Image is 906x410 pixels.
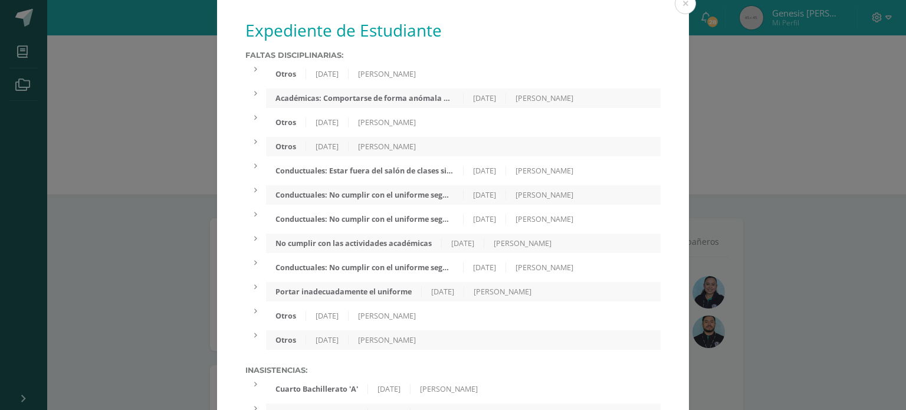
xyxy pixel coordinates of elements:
div: Conductuales: No cumplir con el uniforme según los lineamientos establecidos por el nivel. [266,190,463,200]
div: [PERSON_NAME] [349,117,425,127]
div: [PERSON_NAME] [349,311,425,321]
div: Académicas: Comportarse de forma anómala en pruebas o exámenes. [266,93,463,103]
div: [DATE] [464,263,506,273]
div: [PERSON_NAME] [506,263,583,273]
div: Otros [266,311,306,321]
div: [DATE] [422,287,464,297]
div: Conductuales: No cumplir con el uniforme según los lineamientos establecidos por el nivel. [266,263,463,273]
div: [PERSON_NAME] [484,238,561,248]
div: [PERSON_NAME] [506,166,583,176]
div: [PERSON_NAME] [349,142,425,152]
div: Conductuales: Estar fuera del salón de clases sin pase de salida autorizado. [266,166,463,176]
div: [DATE] [442,238,484,248]
label: Inasistencias: [245,366,661,375]
div: [DATE] [368,384,411,394]
div: [DATE] [464,166,506,176]
div: Otros [266,335,306,345]
div: Cuarto Bachillerato 'A' [266,384,368,394]
div: Otros [266,69,306,79]
div: [PERSON_NAME] [506,93,583,103]
div: Otros [266,117,306,127]
div: [PERSON_NAME] [349,69,425,79]
div: Otros [266,142,306,152]
h1: Expediente de Estudiante [245,19,661,41]
div: [PERSON_NAME] [506,214,583,224]
div: [DATE] [306,142,349,152]
label: Faltas Disciplinarias: [245,51,661,60]
div: Conductuales: No cumplir con el uniforme según los lineamientos establecidos por el nivel. [266,214,463,224]
div: Portar inadecuadamente el uniforme [266,287,422,297]
div: [PERSON_NAME] [411,384,487,394]
div: [DATE] [306,69,349,79]
div: [DATE] [306,311,349,321]
div: [DATE] [306,335,349,345]
div: No cumplir con las actividades académicas [266,238,442,248]
div: [DATE] [464,93,506,103]
div: [DATE] [464,214,506,224]
div: [PERSON_NAME] [464,287,541,297]
div: [DATE] [306,117,349,127]
div: [PERSON_NAME] [349,335,425,345]
div: [PERSON_NAME] [506,190,583,200]
div: [DATE] [464,190,506,200]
